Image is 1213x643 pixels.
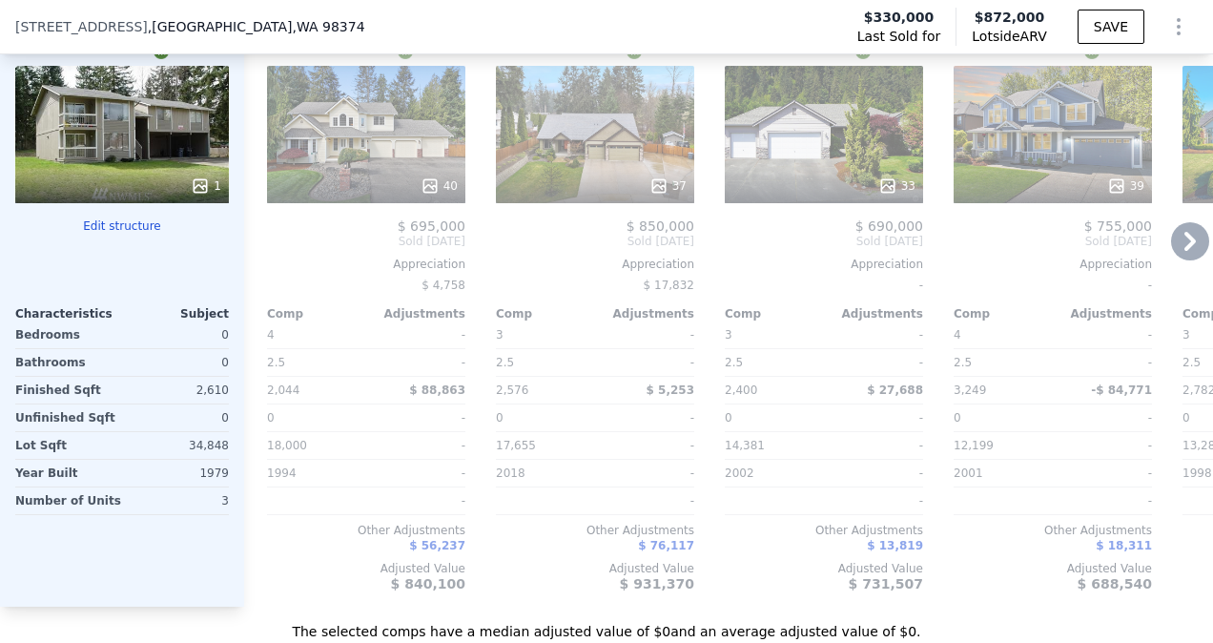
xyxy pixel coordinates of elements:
div: 1994 [267,460,362,487]
div: - [828,487,923,514]
div: Appreciation [267,257,465,272]
div: Adjusted Value [725,561,923,576]
div: Number of Units [15,487,121,514]
div: Other Adjustments [954,523,1152,538]
div: Bathrooms [15,349,118,376]
div: Unfinished Sqft [15,404,118,431]
div: 0 [126,404,229,431]
div: 0 [126,349,229,376]
span: Sold [DATE] [954,234,1152,249]
span: 14,381 [725,439,765,452]
div: 34,848 [126,432,229,459]
div: - [370,460,465,487]
span: $ 27,688 [867,384,923,397]
span: $ 931,370 [620,576,694,591]
span: 0 [725,411,732,425]
div: 40 [421,176,458,196]
div: - [1057,460,1152,487]
div: 37 [649,176,687,196]
span: Sold [DATE] [496,234,694,249]
span: 12,199 [954,439,994,452]
span: 18,000 [267,439,307,452]
div: Appreciation [725,257,923,272]
div: Bedrooms [15,321,118,348]
div: - [599,404,694,431]
div: - [370,487,465,514]
span: $ 5,253 [647,384,694,397]
span: $ 695,000 [398,218,465,234]
button: Show Options [1160,8,1198,46]
div: Comp [954,306,1053,321]
div: - [599,487,694,514]
div: - [828,460,923,487]
span: , [GEOGRAPHIC_DATA] [148,17,365,36]
div: 33 [878,176,915,196]
div: - [370,432,465,459]
span: Sold [DATE] [725,234,923,249]
div: - [599,349,694,376]
div: - [828,349,923,376]
div: - [828,432,923,459]
div: 0 [126,321,229,348]
span: -$ 84,771 [1091,384,1152,397]
div: Adjustments [1053,306,1152,321]
span: 4 [267,328,275,342]
span: $ 13,819 [867,539,923,552]
div: Appreciation [954,257,1152,272]
span: 2,044 [267,384,299,397]
span: $ 840,100 [391,576,465,591]
div: Characteristics [15,306,122,321]
div: - [954,272,1152,299]
div: 39 [1107,176,1144,196]
div: - [1057,349,1152,376]
div: Comp [496,306,595,321]
div: Subject [122,306,229,321]
div: 2001 [954,460,1049,487]
span: $ 755,000 [1084,218,1152,234]
span: $ 731,507 [849,576,923,591]
span: 2,400 [725,384,757,397]
span: 0 [496,411,504,425]
div: Lot Sqft [15,432,118,459]
div: 2018 [496,460,591,487]
div: 3 [129,487,229,514]
span: $ 850,000 [627,218,694,234]
span: $ 4,758 [421,279,465,292]
span: 3 [1182,328,1190,342]
div: Appreciation [496,257,694,272]
span: 3 [725,328,732,342]
div: - [599,321,694,348]
span: Last Sold for [857,27,941,46]
span: $ 88,863 [409,384,465,397]
div: Adjustments [595,306,694,321]
div: Comp [267,306,366,321]
span: $ 17,832 [644,279,694,292]
div: Adjusted Value [496,561,694,576]
div: - [370,349,465,376]
div: 2.5 [954,349,1049,376]
div: 2,610 [126,377,229,404]
span: Lotside ARV [972,27,1046,46]
span: 17,655 [496,439,536,452]
span: 4 [954,328,961,342]
span: [STREET_ADDRESS] [15,17,148,36]
div: 1979 [126,460,229,487]
div: Year Built [15,460,118,487]
span: Sold [DATE] [267,234,465,249]
div: - [725,272,923,299]
div: - [1057,321,1152,348]
span: $ 56,237 [409,539,465,552]
span: 3,249 [954,384,986,397]
div: Comp [725,306,824,321]
div: - [828,321,923,348]
div: 2002 [725,460,820,487]
div: - [370,404,465,431]
div: - [1057,487,1152,514]
span: $ 18,311 [1096,539,1152,552]
div: Other Adjustments [496,523,694,538]
div: - [370,321,465,348]
span: $330,000 [864,8,935,27]
div: Adjusted Value [954,561,1152,576]
span: $872,000 [975,10,1045,25]
div: 2.5 [725,349,820,376]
